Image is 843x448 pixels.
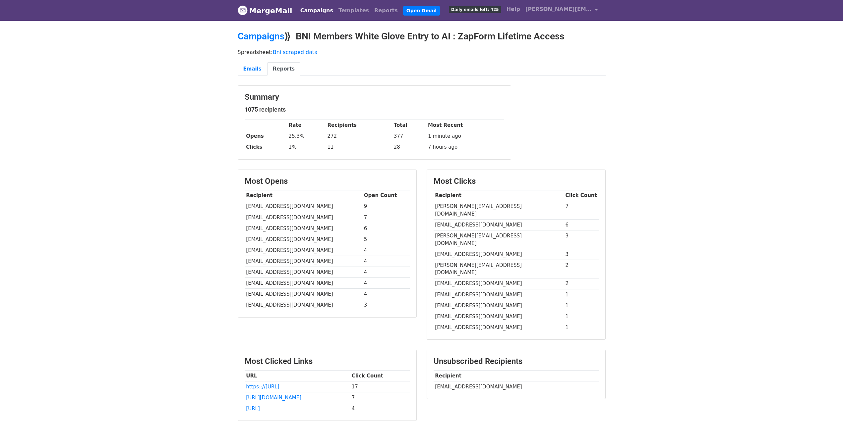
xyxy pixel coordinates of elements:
a: MergeMail [238,4,292,18]
h5: 1075 recipients [245,106,504,113]
th: Opens [245,131,287,142]
td: 7 [564,201,599,220]
a: https:://[URL] [246,384,279,390]
h3: Most Clicked Links [245,357,410,366]
th: Recipient [245,190,362,201]
td: 2 [564,260,599,278]
h3: Most Clicks [434,176,599,186]
td: [EMAIL_ADDRESS][DOMAIN_NAME] [434,381,599,392]
td: 4 [362,267,410,278]
td: 4 [362,245,410,256]
td: [EMAIL_ADDRESS][DOMAIN_NAME] [245,289,362,300]
td: 25.3% [287,131,326,142]
td: 1 [564,289,599,300]
h3: Unsubscribed Recipients [434,357,599,366]
a: Templates [336,4,372,17]
td: 3 [362,300,410,311]
a: Campaigns [298,4,336,17]
td: 6 [564,220,599,230]
td: 4 [362,278,410,289]
td: [EMAIL_ADDRESS][DOMAIN_NAME] [434,249,564,260]
a: Reports [372,4,400,17]
a: [URL] [246,406,260,412]
td: 7 [350,392,410,403]
td: 9 [362,201,410,212]
a: Emails [238,62,267,76]
td: 5 [362,234,410,245]
td: [EMAIL_ADDRESS][DOMAIN_NAME] [245,278,362,289]
a: Help [504,3,523,16]
a: Open Gmail [403,6,440,16]
td: [EMAIL_ADDRESS][DOMAIN_NAME] [245,256,362,267]
th: Recipient [434,190,564,201]
span: Daily emails left: 425 [449,6,501,13]
th: URL [245,370,350,381]
a: Campaigns [238,31,284,42]
th: Recipient [434,370,599,381]
td: [EMAIL_ADDRESS][DOMAIN_NAME] [434,311,564,322]
td: [PERSON_NAME][EMAIL_ADDRESS][DOMAIN_NAME] [434,230,564,249]
th: Most Recent [426,120,504,131]
img: MergeMail logo [238,5,248,15]
td: 1 [564,300,599,311]
td: 3 [564,230,599,249]
p: Spreadsheet: [238,49,606,56]
td: 17 [350,381,410,392]
td: 4 [362,289,410,300]
th: Recipients [326,120,392,131]
td: 272 [326,131,392,142]
h3: Summary [245,92,504,102]
td: 1 minute ago [426,131,504,142]
td: 1% [287,142,326,153]
th: Click Count [564,190,599,201]
th: Clicks [245,142,287,153]
td: 2 [564,278,599,289]
h3: Most Opens [245,176,410,186]
th: Rate [287,120,326,131]
td: [EMAIL_ADDRESS][DOMAIN_NAME] [245,223,362,234]
td: 28 [392,142,426,153]
td: 3 [564,249,599,260]
td: [EMAIL_ADDRESS][DOMAIN_NAME] [245,212,362,223]
th: Click Count [350,370,410,381]
td: 4 [362,256,410,267]
td: [EMAIL_ADDRESS][DOMAIN_NAME] [245,245,362,256]
td: [EMAIL_ADDRESS][DOMAIN_NAME] [434,322,564,333]
td: [EMAIL_ADDRESS][DOMAIN_NAME] [434,289,564,300]
h2: ⟫ BNI Members White Glove Entry to AI : ZapForm Lifetime Access [238,31,606,42]
td: [EMAIL_ADDRESS][DOMAIN_NAME] [434,220,564,230]
a: Bni scraped data [273,49,318,55]
td: [PERSON_NAME][EMAIL_ADDRESS][DOMAIN_NAME] [434,260,564,278]
td: [EMAIL_ADDRESS][DOMAIN_NAME] [245,300,362,311]
th: Open Count [362,190,410,201]
th: Total [392,120,426,131]
td: 1 [564,311,599,322]
td: 377 [392,131,426,142]
a: Daily emails left: 425 [446,3,504,16]
td: [EMAIL_ADDRESS][DOMAIN_NAME] [245,201,362,212]
td: 6 [362,223,410,234]
td: [PERSON_NAME][EMAIL_ADDRESS][DOMAIN_NAME] [434,201,564,220]
span: [PERSON_NAME][EMAIL_ADDRESS] [525,5,592,13]
td: 7 hours ago [426,142,504,153]
a: [PERSON_NAME][EMAIL_ADDRESS] [523,3,600,18]
td: [EMAIL_ADDRESS][DOMAIN_NAME] [245,267,362,278]
td: 11 [326,142,392,153]
td: 1 [564,322,599,333]
td: [EMAIL_ADDRESS][DOMAIN_NAME] [434,278,564,289]
td: [EMAIL_ADDRESS][DOMAIN_NAME] [245,234,362,245]
a: Reports [267,62,300,76]
td: 4 [350,403,410,414]
td: [EMAIL_ADDRESS][DOMAIN_NAME] [434,300,564,311]
td: 7 [362,212,410,223]
a: [URL][DOMAIN_NAME].. [246,395,304,401]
